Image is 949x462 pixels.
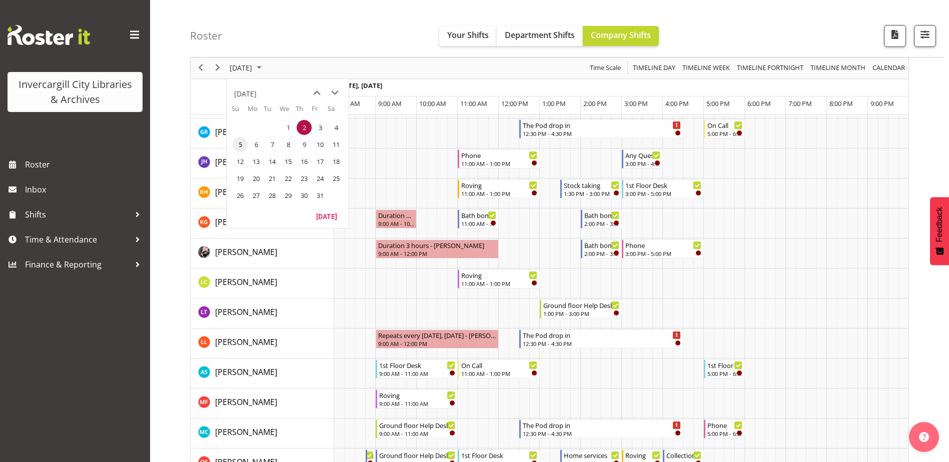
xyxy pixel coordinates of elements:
div: The Pod drop in [523,120,681,130]
span: 4:00 PM [665,99,689,108]
span: [PERSON_NAME] [215,276,277,287]
span: Thursday, October 2, 2025 [297,120,312,135]
a: [PERSON_NAME] [215,426,277,438]
div: Grace Roscoe-Squires"s event - The Pod drop in Begin From Thursday, October 2, 2025 at 12:30:00 P... [519,119,683,138]
div: The Pod drop in [523,330,681,340]
div: Any Questions [625,150,660,160]
span: Shifts [25,207,130,222]
span: [PERSON_NAME] [215,156,277,167]
div: 9:00 AM - 11:00 AM [379,429,455,437]
span: Wednesday, October 29, 2025 [281,188,296,203]
div: Lyndsay Tautari"s event - Ground floor Help Desk Begin From Thursday, October 2, 2025 at 1:00:00 ... [540,299,622,318]
span: calendar [871,62,906,74]
div: Keyu Chen"s event - Bath bombs Begin From Thursday, October 2, 2025 at 2:00:00 PM GMT+13:00 Ends ... [581,239,622,258]
div: Ground floor Help Desk [379,450,455,460]
div: Ground floor Help Desk [379,420,455,430]
span: [PERSON_NAME] [215,336,277,347]
div: Roving [461,270,537,280]
div: Mandy Stenton"s event - On Call Begin From Thursday, October 2, 2025 at 11:00:00 AM GMT+13:00 End... [458,359,540,378]
span: Monday, October 6, 2025 [249,137,264,152]
th: Th [296,104,312,119]
img: Rosterit website logo [8,25,90,45]
div: 1:00 PM - 3:00 PM [543,309,619,317]
th: Sa [328,104,344,119]
th: Tu [264,104,280,119]
div: Collections [666,450,701,460]
div: Michelle Cunningham"s event - The Pod drop in Begin From Thursday, October 2, 2025 at 12:30:00 PM... [519,419,683,438]
div: 3:00 PM - 5:00 PM [625,249,701,257]
div: October 2, 2025 [226,57,268,78]
div: 3:00 PM - 5:00 PM [625,189,701,197]
div: Kaela Harley"s event - Stock taking Begin From Thursday, October 2, 2025 at 1:30:00 PM GMT+13:00 ... [560,179,622,198]
div: Lynette Lockett"s event - Repeats every thursday, friday - Lynette Lockett Begin From Thursday, O... [376,329,499,348]
div: Grace Roscoe-Squires"s event - On Call Begin From Thursday, October 2, 2025 at 5:00:00 PM GMT+13:... [704,119,745,138]
button: Feedback - Show survey [930,197,949,265]
span: 12:00 PM [501,99,528,108]
span: Saturday, October 11, 2025 [329,137,344,152]
div: Mandy Stenton"s event - 1st Floor Desk Begin From Thursday, October 2, 2025 at 9:00:00 AM GMT+13:... [376,359,458,378]
span: [PERSON_NAME] [215,366,277,377]
a: [PERSON_NAME] [215,156,277,168]
div: Kaela Harley"s event - Roving Begin From Thursday, October 2, 2025 at 11:00:00 AM GMT+13:00 Ends ... [458,179,540,198]
th: Su [232,104,248,119]
span: 8:00 PM [829,99,853,108]
th: Mo [248,104,264,119]
span: 9:00 AM [378,99,402,108]
button: Filter Shifts [914,25,936,47]
div: 9:00 AM - 12:00 PM [378,339,496,347]
td: Michelle Cunningham resource [191,418,334,448]
td: Lyndsay Tautari resource [191,298,334,328]
span: Friday, October 3, 2025 [313,120,328,135]
span: Saturday, October 4, 2025 [329,120,344,135]
td: Kaela Harley resource [191,178,334,208]
div: Phone [707,420,742,430]
button: Your Shifts [439,26,497,46]
button: Month [871,62,907,74]
button: Previous [194,62,208,74]
div: 9:00 AM - 11:00 AM [379,369,455,377]
div: Keyu Chen"s event - Duration 3 hours - Keyu Chen Begin From Thursday, October 2, 2025 at 9:00:00 ... [376,239,499,258]
div: 5:00 PM - 6:00 PM [707,429,742,437]
img: help-xxl-2.png [919,432,929,442]
span: Timeline Week [681,62,731,74]
div: 1st Floor Desk [625,180,701,190]
button: next month [326,84,344,102]
span: Wednesday, October 15, 2025 [281,154,296,169]
button: Today [310,209,344,223]
div: 9:00 AM - 10:00 AM [378,219,414,227]
button: Timeline Month [809,62,867,74]
button: Timeline Day [631,62,677,74]
th: Fr [312,104,328,119]
span: Thursday, October 16, 2025 [297,154,312,169]
div: next period [209,57,226,78]
div: Phone [625,240,701,250]
div: Marianne Foster"s event - Roving Begin From Thursday, October 2, 2025 at 9:00:00 AM GMT+13:00 End... [376,389,458,408]
div: 11:00 AM - 1:00 PM [461,159,537,167]
span: Monday, October 20, 2025 [249,171,264,186]
span: 6:00 PM [747,99,771,108]
span: Inbox [25,182,145,197]
span: Sunday, October 19, 2025 [233,171,248,186]
a: [PERSON_NAME] [215,186,277,198]
span: Department Shifts [505,29,575,40]
span: Monday, October 27, 2025 [249,188,264,203]
span: Feedback [935,207,944,242]
div: Phone [461,150,537,160]
span: Time & Attendance [25,232,130,247]
td: Grace Roscoe-Squires resource [191,118,334,148]
div: Katie Greene"s event - Bath bombs Begin From Thursday, October 2, 2025 at 11:00:00 AM GMT+13:00 E... [458,209,499,228]
button: Department Shifts [497,26,583,46]
span: 7:00 PM [788,99,812,108]
span: [PERSON_NAME] [215,426,277,437]
div: Katie Greene"s event - Duration 1 hours - Katie Greene Begin From Thursday, October 2, 2025 at 9:... [376,209,417,228]
span: Thursday, October 30, 2025 [297,188,312,203]
span: Friday, October 24, 2025 [313,171,328,186]
span: Sunday, October 5, 2025 [233,137,248,152]
span: 10:00 AM [419,99,446,108]
span: Tuesday, October 14, 2025 [265,154,280,169]
span: 3:00 PM [624,99,648,108]
a: [PERSON_NAME] [215,216,277,228]
td: Jill Harpur resource [191,148,334,178]
div: 2:00 PM - 3:00 PM [584,249,619,257]
span: Thursday, October 9, 2025 [297,137,312,152]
